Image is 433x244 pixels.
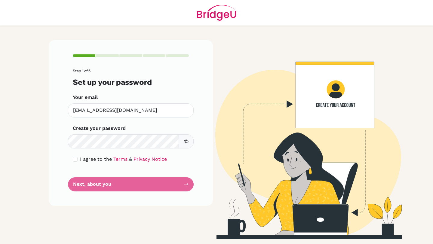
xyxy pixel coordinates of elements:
h3: Set up your password [73,78,189,87]
span: I agree to the [80,156,112,162]
a: Terms [113,156,127,162]
label: Your email [73,94,98,101]
label: Create your password [73,125,126,132]
span: & [129,156,132,162]
span: Step 1 of 5 [73,69,91,73]
input: Insert your email* [68,103,194,117]
a: Privacy Notice [134,156,167,162]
